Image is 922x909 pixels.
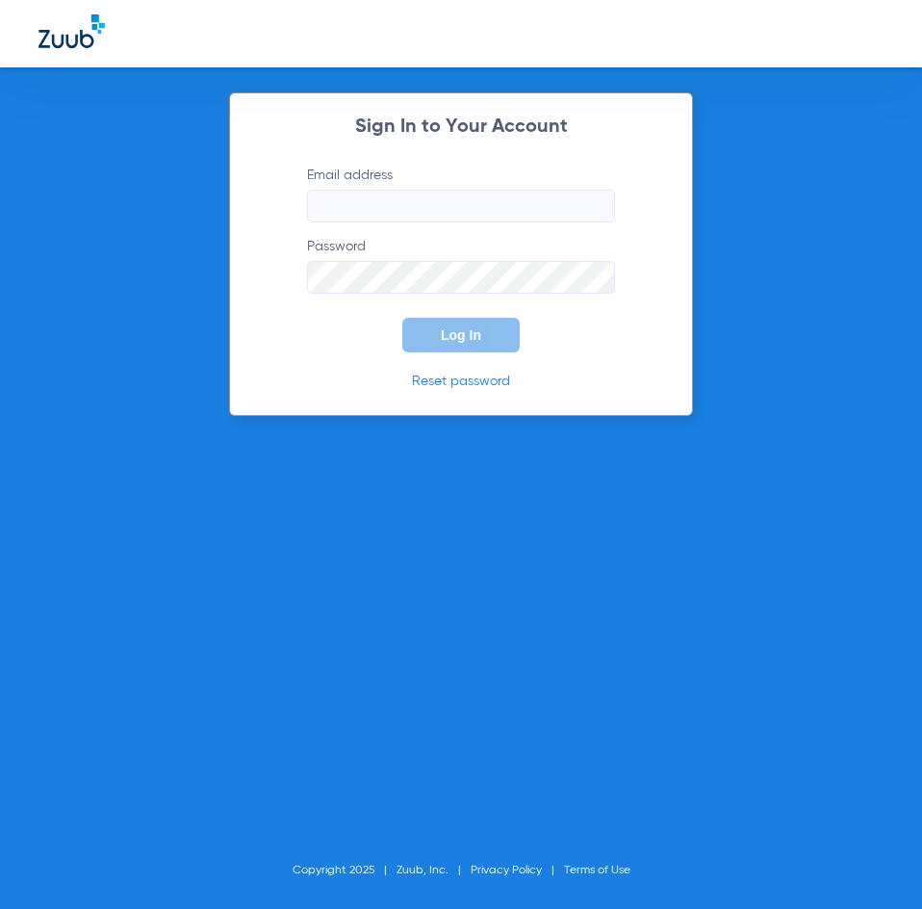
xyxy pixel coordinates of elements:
[412,375,510,388] a: Reset password
[307,261,615,294] input: Password
[307,190,615,222] input: Email address
[278,117,644,137] h2: Sign In to Your Account
[293,861,397,880] li: Copyright 2025
[564,865,630,876] a: Terms of Use
[307,166,615,222] label: Email address
[471,865,542,876] a: Privacy Policy
[441,327,481,343] span: Log In
[397,861,471,880] li: Zuub, Inc.
[38,14,105,48] img: Zuub Logo
[402,318,520,352] button: Log In
[307,237,615,294] label: Password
